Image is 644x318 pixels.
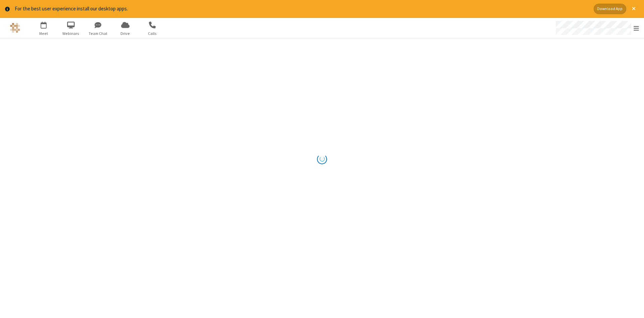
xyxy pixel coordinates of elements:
span: Team Chat [86,31,111,37]
div: Open menu [549,18,644,38]
button: Close alert [629,4,639,14]
span: Webinars [58,31,84,37]
img: QA Selenium DO NOT DELETE OR CHANGE [10,23,20,33]
span: Meet [31,31,56,37]
button: Download App [594,4,626,14]
button: Logo [2,18,28,38]
span: Calls [140,31,165,37]
span: Drive [113,31,138,37]
div: For the best user experience install our desktop apps. [15,5,589,13]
